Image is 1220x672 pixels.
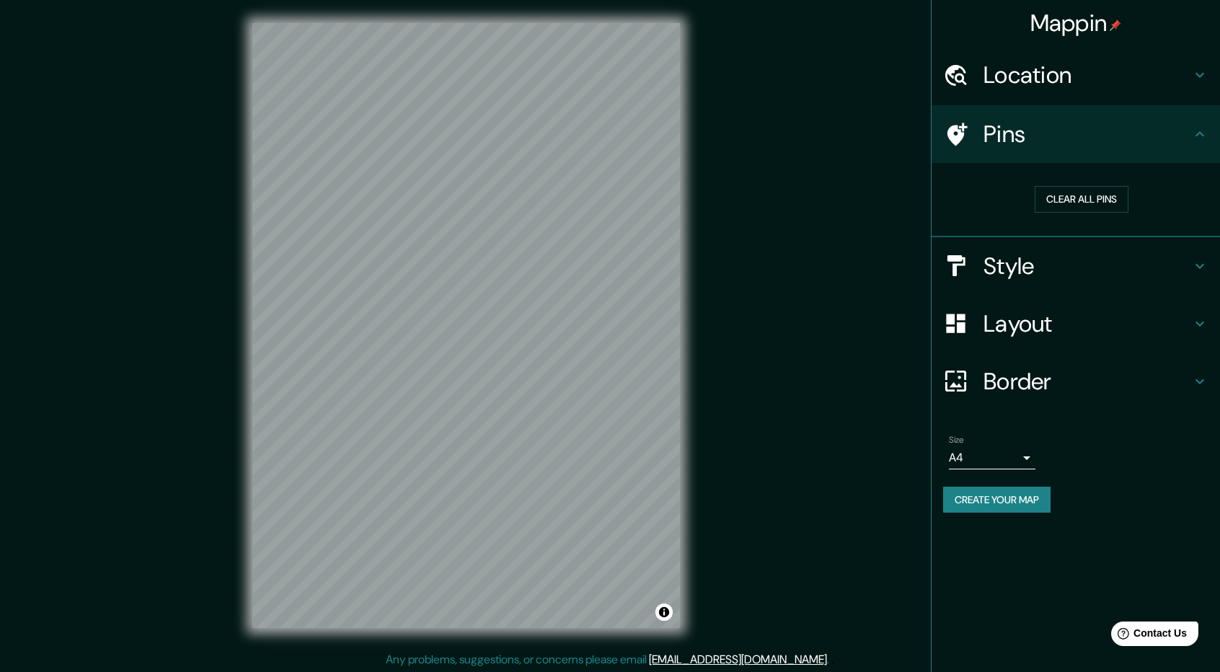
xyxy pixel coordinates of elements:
div: Pins [932,105,1220,163]
div: . [831,651,834,668]
label: Size [949,433,964,446]
div: A4 [949,446,1035,469]
button: Toggle attribution [655,604,673,621]
iframe: Help widget launcher [1092,616,1204,656]
h4: Mappin [1030,9,1122,37]
div: . [829,651,831,668]
div: Border [932,353,1220,410]
p: Any problems, suggestions, or concerns please email . [386,651,829,668]
h4: Layout [983,309,1191,338]
canvas: Map [252,23,680,628]
button: Clear all pins [1035,186,1128,213]
img: pin-icon.png [1110,19,1121,31]
h4: Pins [983,120,1191,149]
h4: Border [983,367,1191,396]
h4: Location [983,61,1191,89]
button: Create your map [943,487,1051,513]
h4: Style [983,252,1191,280]
div: Location [932,46,1220,104]
div: Layout [932,295,1220,353]
div: Style [932,237,1220,295]
a: [EMAIL_ADDRESS][DOMAIN_NAME] [649,652,827,667]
